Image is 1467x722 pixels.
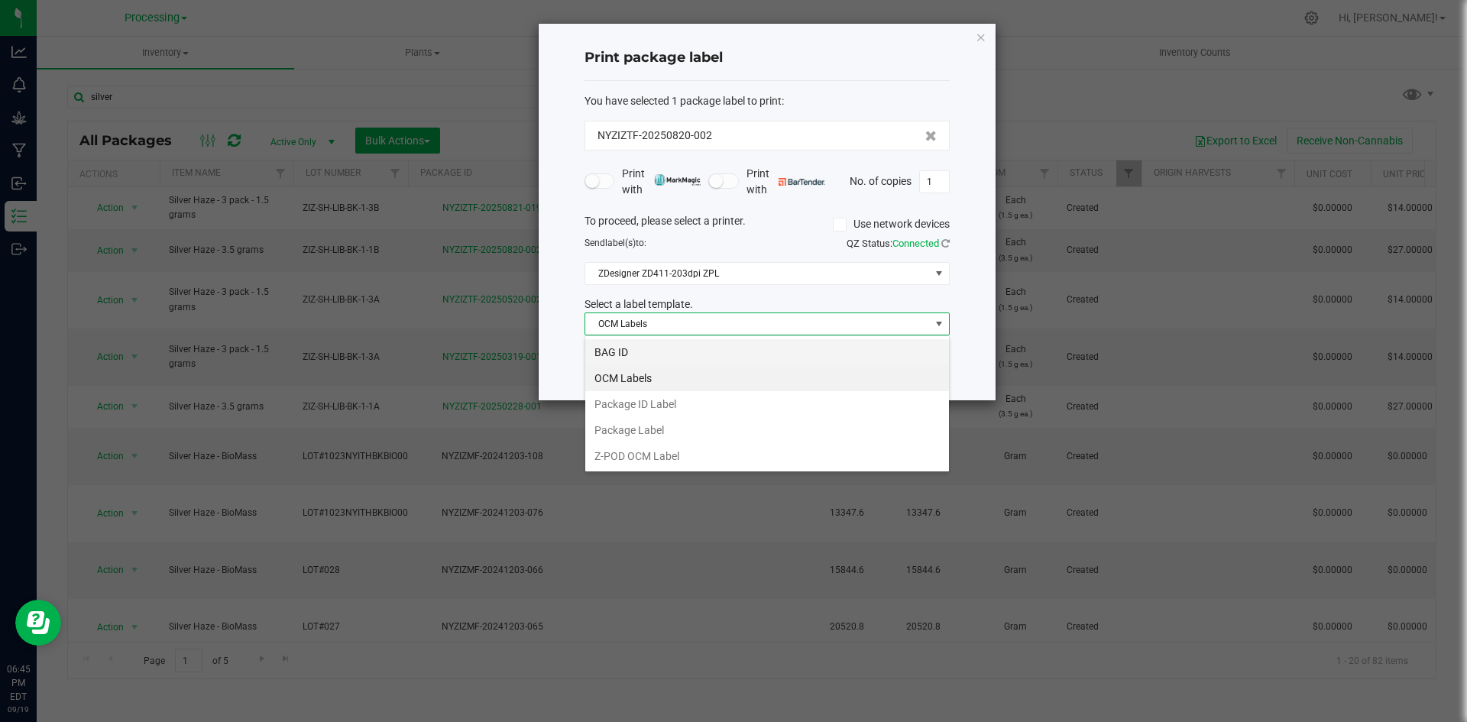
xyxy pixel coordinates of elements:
span: Print with [622,166,701,198]
span: NYZIZTF-20250820-002 [597,128,712,144]
li: Z-POD OCM Label [585,443,949,469]
span: QZ Status: [847,238,950,249]
img: mark_magic_cybra.png [654,174,701,186]
iframe: Resource center [15,600,61,646]
span: Connected [892,238,939,249]
span: label(s) [605,238,636,248]
div: : [585,93,950,109]
span: OCM Labels [585,313,930,335]
span: No. of copies [850,174,912,186]
span: Send to: [585,238,646,248]
li: OCM Labels [585,365,949,391]
span: Print with [746,166,825,198]
h4: Print package label [585,48,950,68]
img: bartender.png [779,178,825,186]
div: Select a label template. [573,296,961,312]
div: To proceed, please select a printer. [573,213,961,236]
span: ZDesigner ZD411-203dpi ZPL [585,263,930,284]
li: Package ID Label [585,391,949,417]
label: Use network devices [833,216,950,232]
li: Package Label [585,417,949,443]
span: You have selected 1 package label to print [585,95,782,107]
li: BAG ID [585,339,949,365]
